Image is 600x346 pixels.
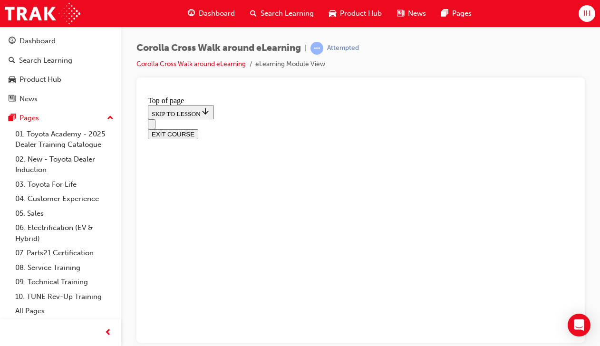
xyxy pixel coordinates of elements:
[188,8,195,19] span: guage-icon
[583,8,590,19] span: IH
[11,289,117,304] a: 10. TUNE Rev-Up Training
[441,8,448,19] span: pages-icon
[9,57,15,65] span: search-icon
[11,206,117,221] a: 05. Sales
[389,4,434,23] a: news-iconNews
[452,8,472,19] span: Pages
[4,32,117,50] a: Dashboard
[4,90,117,108] a: News
[19,74,61,85] div: Product Hub
[11,192,117,206] a: 04. Customer Experience
[4,12,70,27] button: SKIP TO LESSON
[11,304,117,318] a: All Pages
[11,246,117,260] a: 07. Parts21 Certification
[9,114,16,123] span: pages-icon
[19,36,56,47] div: Dashboard
[11,221,117,246] a: 06. Electrification (EV & Hybrid)
[4,52,117,69] a: Search Learning
[11,127,117,152] a: 01. Toyota Academy - 2025 Dealer Training Catalogue
[4,30,117,109] button: DashboardSearch LearningProduct HubNews
[4,27,11,37] button: Open navigation menu
[329,8,336,19] span: car-icon
[11,177,117,192] a: 03. Toyota For Life
[136,60,246,68] a: Corolla Cross Walk around eLearning
[255,59,325,70] li: eLearning Module View
[434,4,479,23] a: pages-iconPages
[305,43,307,54] span: |
[321,4,389,23] a: car-iconProduct Hub
[4,4,429,12] div: Top of page
[261,8,314,19] span: Search Learning
[4,109,117,127] button: Pages
[242,4,321,23] a: search-iconSearch Learning
[327,44,359,53] div: Attempted
[250,8,257,19] span: search-icon
[4,71,117,88] a: Product Hub
[19,113,39,124] div: Pages
[136,43,301,54] span: Corolla Cross Walk around eLearning
[19,55,72,66] div: Search Learning
[107,112,114,125] span: up-icon
[11,260,117,275] a: 08. Service Training
[310,42,323,55] span: learningRecordVerb_ATTEMPT-icon
[8,18,66,25] span: SKIP TO LESSON
[5,3,80,24] img: Trak
[579,5,595,22] button: IH
[9,37,16,46] span: guage-icon
[408,8,426,19] span: News
[199,8,235,19] span: Dashboard
[11,275,117,289] a: 09. Technical Training
[340,8,382,19] span: Product Hub
[9,95,16,104] span: news-icon
[11,152,117,177] a: 02. New - Toyota Dealer Induction
[180,4,242,23] a: guage-iconDashboard
[397,8,404,19] span: news-icon
[19,94,38,105] div: News
[568,314,590,336] div: Open Intercom Messenger
[105,327,112,339] span: prev-icon
[9,76,16,84] span: car-icon
[4,37,54,47] button: EXIT COURSE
